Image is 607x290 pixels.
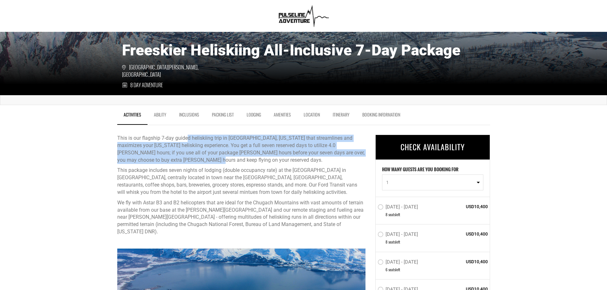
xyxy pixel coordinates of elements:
[378,231,420,239] label: [DATE] - [DATE]
[122,64,213,78] span: [GEOGRAPHIC_DATA][PERSON_NAME], [GEOGRAPHIC_DATA]
[117,167,366,196] p: This package includes seven nights of lodging (double occupancy rate) at the [GEOGRAPHIC_DATA] in...
[386,212,387,217] span: 8
[394,212,395,217] span: s
[394,267,395,272] span: s
[117,199,366,236] p: We fly with Astar B3 and B2 helicopters that are ideal for the Chugach Mountains with vast amount...
[382,166,459,174] label: HOW MANY GUESTS ARE YOU BOOKING FOR
[401,141,465,152] span: CHECK AVAILABILITY
[388,212,400,217] span: seat left
[394,239,395,244] span: s
[276,3,331,29] img: 1638909355.png
[130,81,163,89] span: 8 Day Adventure
[388,267,400,272] span: seat left
[378,259,420,267] label: [DATE] - [DATE]
[442,203,488,210] span: USD10,400
[267,108,297,124] a: Amenities
[240,108,267,124] a: Lodging
[117,135,366,164] p: This is our flagship 7-day guided heliskiing trip in [GEOGRAPHIC_DATA], [US_STATE] that streamlin...
[297,108,326,124] a: Location
[382,174,483,190] button: 1
[122,42,485,59] h1: Freeskier Heliskiing All-Inclusive 7-Day Package
[386,267,387,272] span: 6
[356,108,407,124] a: BOOKING INFORMATION
[148,108,173,124] a: Ability
[442,258,488,265] span: USD10,400
[117,108,148,125] a: Activities
[386,239,387,244] span: 8
[326,108,356,124] a: Itinerary
[206,108,240,124] a: Packing List
[378,204,420,212] label: [DATE] - [DATE]
[442,231,488,237] span: USD10,400
[386,179,475,186] span: 1
[388,239,400,244] span: seat left
[173,108,206,124] a: Inclusions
